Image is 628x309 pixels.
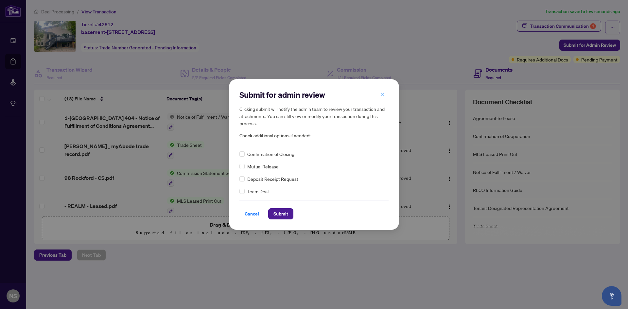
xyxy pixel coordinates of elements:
span: close [380,92,385,97]
span: Cancel [245,209,259,219]
h2: Submit for admin review [239,90,389,100]
button: Cancel [239,208,264,219]
span: Confirmation of Closing [247,150,294,158]
span: Check additional options if needed: [239,132,389,140]
span: Submit [273,209,288,219]
span: Mutual Release [247,163,279,170]
span: Deposit Receipt Request [247,175,298,182]
button: Open asap [602,286,621,306]
button: Submit [268,208,293,219]
h5: Clicking submit will notify the admin team to review your transaction and attachments. You can st... [239,105,389,127]
span: Team Deal [247,188,269,195]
